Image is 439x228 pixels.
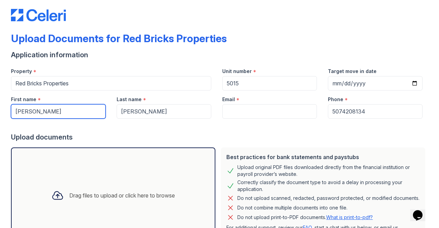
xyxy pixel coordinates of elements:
[11,96,36,103] label: First name
[226,153,420,161] div: Best practices for bank statements and paystubs
[328,68,377,75] label: Target move in date
[11,50,428,60] div: Application information
[410,201,432,221] iframe: chat widget
[69,191,175,200] div: Drag files to upload or click here to browse
[222,96,235,103] label: Email
[328,96,343,103] label: Phone
[237,179,420,193] div: Correctly classify the document type to avoid a delay in processing your application.
[11,9,66,21] img: CE_Logo_Blue-a8612792a0a2168367f1c8372b55b34899dd931a85d93a1a3d3e32e68fde9ad4.png
[11,68,32,75] label: Property
[237,194,419,202] div: Do not upload scanned, redacted, password protected, or modified documents.
[326,214,373,220] a: What is print-to-pdf?
[237,204,347,212] div: Do not combine multiple documents into one file.
[11,132,428,142] div: Upload documents
[237,164,420,178] div: Upload original PDF files downloaded directly from the financial institution or payroll provider’...
[237,214,373,221] p: Do not upload print-to-PDF documents.
[117,96,142,103] label: Last name
[222,68,252,75] label: Unit number
[11,32,227,45] div: Upload Documents for Red Bricks Properties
